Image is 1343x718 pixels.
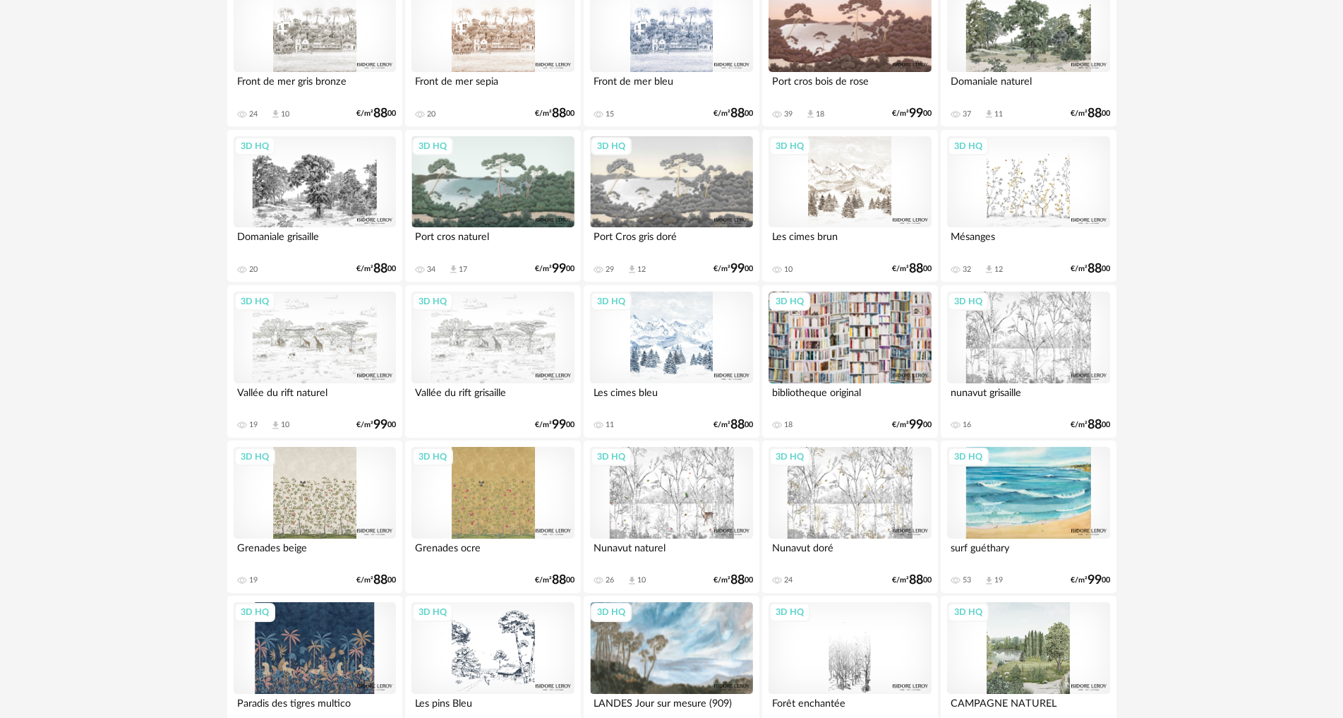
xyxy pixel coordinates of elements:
div: surf guéthary [947,539,1109,567]
span: Download icon [984,264,994,275]
span: Download icon [805,109,816,119]
div: €/m² 00 [713,264,753,274]
div: €/m² 00 [892,109,932,119]
div: 11 [994,109,1003,119]
div: 12 [994,265,1003,275]
a: 3D HQ Grenades ocre €/m²8800 [405,441,580,593]
div: €/m² 00 [1071,420,1110,430]
div: Grenades beige [234,539,396,567]
a: 3D HQ Les cimes bleu 11 €/m²8800 [584,285,759,438]
a: 3D HQ Vallée du rift grisaille €/m²9900 [405,285,580,438]
div: 37 [963,109,971,119]
div: Nunavut doré [769,539,931,567]
span: 88 [730,420,745,430]
div: Nunavut naturel [590,539,752,567]
div: 3D HQ [591,292,632,311]
div: €/m² 00 [356,420,396,430]
span: 88 [373,575,387,585]
span: Download icon [984,575,994,586]
span: Download icon [627,575,637,586]
div: 3D HQ [591,603,632,621]
div: 24 [249,109,258,119]
span: Download icon [627,264,637,275]
div: 53 [963,575,971,585]
span: 88 [1088,264,1102,274]
span: 99 [730,264,745,274]
div: Les cimes bleu [590,383,752,412]
span: 88 [1088,420,1102,430]
div: 3D HQ [234,448,275,466]
a: 3D HQ Les cimes brun 10 €/m²8800 [762,130,937,282]
span: 88 [552,109,566,119]
div: €/m² 00 [1071,575,1110,585]
a: 3D HQ Nunavut doré 24 €/m²8800 [762,441,937,593]
span: Download icon [270,109,281,119]
div: 17 [459,265,467,275]
span: 88 [909,575,923,585]
a: 3D HQ Port cros naturel 34 Download icon 17 €/m²9900 [405,130,580,282]
span: 99 [552,264,566,274]
div: €/m² 00 [535,109,574,119]
div: Vallée du rift naturel [234,383,396,412]
a: 3D HQ Nunavut naturel 26 Download icon 10 €/m²8800 [584,441,759,593]
span: 99 [909,420,923,430]
div: 12 [637,265,646,275]
span: 88 [373,264,387,274]
span: 88 [909,264,923,274]
span: 99 [1088,575,1102,585]
span: 99 [552,420,566,430]
div: 3D HQ [234,603,275,621]
div: nunavut grisaille [947,383,1109,412]
div: Domaniale naturel [947,72,1109,100]
div: 3D HQ [948,603,989,621]
div: 34 [427,265,435,275]
div: 19 [249,575,258,585]
div: €/m² 00 [713,420,753,430]
div: 3D HQ [412,603,453,621]
a: 3D HQ Grenades beige 19 €/m²8800 [227,441,402,593]
div: 24 [784,575,793,585]
div: 3D HQ [412,448,453,466]
div: €/m² 00 [892,575,932,585]
div: 3D HQ [948,448,989,466]
div: 10 [281,420,289,430]
a: 3D HQ bibliotheque original 18 €/m²9900 [762,285,937,438]
span: 88 [552,575,566,585]
div: Les cimes brun [769,227,931,256]
span: 88 [730,109,745,119]
div: €/m² 00 [713,109,753,119]
a: 3D HQ Port Cros gris doré 29 Download icon 12 €/m²9900 [584,130,759,282]
div: 3D HQ [234,137,275,155]
div: 3D HQ [769,448,810,466]
div: 16 [963,420,971,430]
div: 20 [249,265,258,275]
span: 88 [1088,109,1102,119]
div: 3D HQ [769,137,810,155]
div: 15 [606,109,614,119]
div: 29 [606,265,614,275]
div: €/m² 00 [713,575,753,585]
div: bibliotheque original [769,383,931,412]
div: 39 [784,109,793,119]
div: Grenades ocre [411,539,574,567]
a: 3D HQ Domaniale grisaille 20 €/m²8800 [227,130,402,282]
div: Vallée du rift grisaille [411,383,574,412]
div: Mésanges [947,227,1109,256]
div: €/m² 00 [1071,264,1110,274]
a: 3D HQ nunavut grisaille 16 €/m²8800 [941,285,1116,438]
div: Port cros naturel [411,227,574,256]
div: €/m² 00 [892,420,932,430]
div: €/m² 00 [356,264,396,274]
span: 88 [730,575,745,585]
div: €/m² 00 [356,575,396,585]
a: 3D HQ Vallée du rift naturel 19 Download icon 10 €/m²9900 [227,285,402,438]
div: Port Cros gris doré [590,227,752,256]
span: Download icon [270,420,281,431]
div: 10 [784,265,793,275]
div: €/m² 00 [892,264,932,274]
span: 88 [373,109,387,119]
div: 26 [606,575,614,585]
div: 18 [784,420,793,430]
div: 18 [816,109,824,119]
div: 3D HQ [412,292,453,311]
